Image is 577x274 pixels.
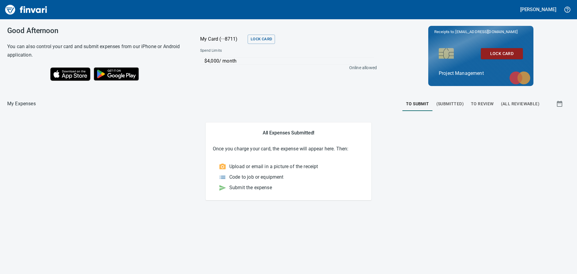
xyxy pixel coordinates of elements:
[406,100,429,108] span: To Submit
[7,100,36,107] p: My Expenses
[229,163,318,170] p: Upload or email in a picture of the receipt
[519,5,558,14] button: [PERSON_NAME]
[200,48,299,54] span: Spend Limits
[7,100,36,107] nav: breadcrumb
[50,67,90,81] img: Download on the App Store
[213,145,364,152] p: Once you charge your card, the expense will appear here. Then:
[248,35,275,44] button: Lock Card
[486,50,518,57] span: Lock Card
[471,100,494,108] span: To Review
[551,97,570,111] button: Show transactions within a particular date range
[195,65,377,71] p: Online allowed
[7,42,185,59] h6: You can also control your card and submit expenses from our iPhone or Android application.
[229,184,272,191] p: Submit the expense
[7,26,185,35] h3: Good Afternoon
[501,100,539,108] span: (All Reviewable)
[434,29,527,35] p: Receipts to:
[204,57,374,65] p: $4,000 / month
[213,130,364,136] h5: All Expenses Submitted!
[4,2,49,17] img: Finvari
[229,174,284,181] p: Code to job or equipment
[251,36,272,43] span: Lock Card
[481,48,523,59] button: Lock Card
[506,68,533,88] img: mastercard.svg
[439,70,523,77] p: Project Management
[520,6,556,13] h5: [PERSON_NAME]
[436,100,464,108] span: (Submitted)
[90,64,142,84] img: Get it on Google Play
[455,29,518,35] span: [EMAIL_ADDRESS][DOMAIN_NAME]
[200,35,245,43] p: My Card (···8711)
